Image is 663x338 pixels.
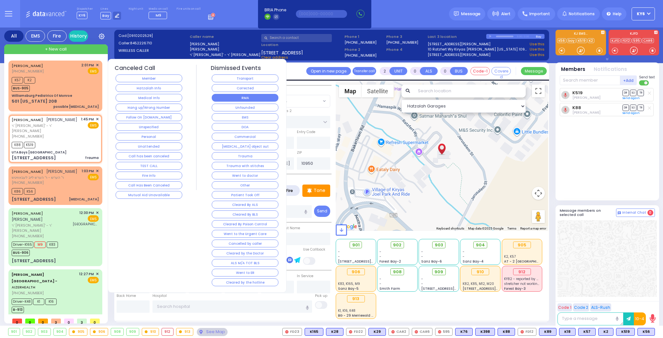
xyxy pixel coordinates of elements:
[569,11,595,17] span: Notifications
[116,133,182,141] button: Personal
[338,281,360,286] span: K83, K165, M9
[618,211,621,215] img: comment-alt.png
[613,11,622,17] span: Help
[647,210,653,216] span: 0
[116,94,182,102] button: Medical Info
[621,38,631,43] a: FD12
[88,277,99,283] span: EMS
[211,65,261,72] h4: Dismissed Events
[338,308,355,313] span: K1, K16, K48
[415,330,418,333] img: red-radio-icon.svg
[391,330,395,333] img: red-radio-icon.svg
[623,90,629,96] span: DR
[623,111,640,115] a: Send again
[622,210,646,215] span: Internal Chat
[572,110,601,115] span: Mordechai Ungar
[637,328,655,336] div: BLS
[162,328,173,335] div: 912
[176,7,201,11] label: Fire units on call
[632,38,641,43] a: 595
[12,117,43,122] a: [PERSON_NAME]
[54,328,66,335] div: 904
[12,217,43,222] span: [PERSON_NAME]
[428,52,490,58] a: [STREET_ADDRESS][PERSON_NAME]
[212,259,278,267] button: ALS M/A TOT BLS
[116,74,182,82] button: Member
[434,269,443,275] span: 909
[261,42,343,48] label: Location
[339,84,362,97] button: Show street map
[12,233,44,239] span: [PHONE_NUMBER]
[337,222,359,231] a: Open this area in Google Maps (opens a new window)
[81,117,94,122] span: 1:45 PM
[12,272,57,284] span: [PERSON_NAME][GEOGRAPHIC_DATA] -
[24,188,35,195] span: K56
[642,38,654,43] a: CAR6
[315,293,327,299] label: Pick up
[353,67,376,75] button: Transfer call
[116,191,182,199] button: Mutual Aid Unavailable
[46,169,77,174] span: [PERSON_NAME]
[561,66,585,73] button: Members
[90,328,108,335] div: 906
[45,46,67,52] span: + New call
[305,328,323,336] div: BLS
[386,34,426,39] span: Phone 3
[77,7,93,11] label: Dispatcher
[82,169,94,174] span: 1:03 PM
[463,254,465,259] span: -
[23,328,35,335] div: 902
[116,84,182,92] button: Hatzalah Info
[498,328,515,336] div: K88
[212,220,278,228] button: Cleared By Poison Control
[598,328,613,336] div: BLS
[421,281,423,286] span: -
[388,328,409,336] div: CAR2
[349,330,352,333] img: red-radio-icon.svg
[212,201,278,208] button: Cleared By ALS
[12,180,44,185] span: [PHONE_NUMBER]
[379,286,400,291] span: Smith Farm
[344,40,376,45] label: [PHONE_NUMBER]
[623,105,629,111] span: DR
[51,319,61,323] span: 3
[588,38,594,43] a: K2
[435,242,443,248] span: 903
[96,117,99,122] span: ✕
[463,281,494,286] span: K82, K85, M12, M20
[69,30,88,42] a: History
[12,142,23,148] span: K88
[556,32,606,37] label: KJ EMS...
[504,254,516,259] span: K2, K57
[46,117,77,122] span: [PERSON_NAME]
[12,211,43,216] a: [PERSON_NAME]
[393,269,402,275] span: 908
[463,249,465,254] span: -
[421,276,423,281] span: -
[379,281,381,286] span: -
[212,162,278,170] button: Trauma with stitches
[475,328,495,336] div: BLS
[12,272,57,290] a: AIZERHEALTH
[529,11,550,17] span: Important
[414,84,526,97] input: Search location
[521,330,524,333] img: red-radio-icon.svg
[557,303,572,311] button: Code 1
[421,254,423,259] span: -
[362,84,394,97] button: Show satellite imagery
[212,152,278,160] button: Trauma
[212,181,278,189] button: Other
[130,40,152,46] span: 8452226710
[34,242,46,248] span: M9
[428,47,528,52] a: 10 Ratzfert Wy Kiryas [PERSON_NAME] [US_STATE] 10950
[33,299,44,305] span: K1
[69,197,99,202] div: [MEDICAL_DATA]
[12,188,23,195] span: K86
[12,85,30,92] span: BUS-905
[212,269,278,276] button: Went to ER
[532,187,545,200] button: Map camera controls
[212,191,278,199] button: Patient Took Off
[504,276,544,281] span: KY82 - reported by KY83
[77,12,87,19] span: KY6
[450,67,468,75] button: BUS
